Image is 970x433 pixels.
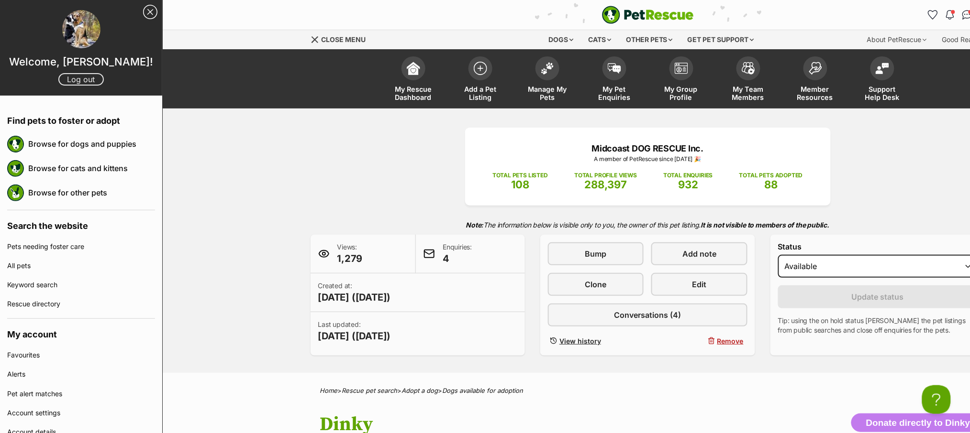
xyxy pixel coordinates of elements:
[7,256,155,275] a: All pets
[861,85,904,101] span: Support Help Desk
[678,178,698,191] span: 932
[443,387,524,394] a: Dogs available for adoption
[593,85,636,101] span: My Pet Enquiries
[28,183,155,203] a: Browse for other pets
[651,273,747,296] a: Edit
[584,178,627,191] span: 288,397
[337,242,363,265] p: Views:
[701,221,830,229] strong: It is not visible to members of the public.
[581,30,618,49] div: Cats
[548,242,644,265] a: Bump
[922,385,951,414] iframe: Help Scout Beacon - Open
[443,242,472,265] p: Enquiries:
[380,52,447,108] a: My Rescue Dashboard
[474,62,487,75] img: add-pet-listing-icon-0afa8454b4691262ce3f59096e99ab1cd57d4a30225e0717b998d2c9b9846f56.svg
[58,73,104,86] a: Log out
[943,7,958,22] button: Notifications
[739,171,803,180] p: TOTAL PETS ADOPTED
[392,85,435,101] span: My Rescue Dashboard
[143,5,157,19] a: Close Sidebar
[466,221,484,229] strong: Note:
[541,62,554,75] img: manage-my-pets-icon-02211641906a0b7f246fdf0571729dbe1e7629f14944591b6c1af311fb30b64b.svg
[7,365,155,384] a: Alerts
[7,275,155,294] a: Keyword search
[479,155,816,163] p: A member of PetRescue since [DATE] 🎉
[318,320,391,343] p: Last updated:
[852,291,904,303] span: Update status
[614,309,681,321] span: Conversations (4)
[559,336,601,346] span: View history
[692,279,707,290] span: Edit
[402,387,438,394] a: Adopt a dog
[602,6,694,24] a: PetRescue
[7,294,155,314] a: Rescue directory
[7,136,24,152] img: petrescue logo
[809,62,822,75] img: member-resources-icon-8e73f808a243e03378d46382f2149f9095a855e16c252ad45f914b54edf8863c.svg
[7,184,24,201] img: petrescue logo
[479,142,816,155] p: Midcoast DOG RESCUE Inc.
[548,303,747,326] a: Conversations (4)
[764,178,778,191] span: 88
[608,63,621,74] img: pet-enquiries-icon-7e3ad2cf08bfb03b45e93fb7055b45f3efa6380592205ae92323e6603595dc1f.svg
[782,52,849,108] a: Member Resources
[7,403,155,422] a: Account settings
[682,248,716,260] span: Add note
[542,30,580,49] div: Dogs
[860,30,934,49] div: About PetRescue
[320,387,338,394] a: Home
[648,52,715,108] a: My Group Profile
[7,105,155,132] h4: Find pets to foster or adopt
[681,30,761,49] div: Get pet support
[322,35,366,43] span: Close menu
[574,171,637,180] p: TOTAL PROFILE VIEWS
[675,63,688,74] img: group-profile-icon-3fa3cf56718a62981997c0bc7e787c4b2cf8bcc04b72c1350f741eb67cf2f40e.svg
[318,281,391,304] p: Created at:
[581,52,648,108] a: My Pet Enquiries
[7,210,155,237] h4: Search the website
[925,7,941,22] a: Favourites
[28,158,155,178] a: Browse for cats and kittens
[619,30,680,49] div: Other pets
[28,134,155,154] a: Browse for dogs and puppies
[876,63,889,74] img: help-desk-icon-fdf02630f3aa405de69fd3d07c3f3aa587a6932b1a1747fa1d2bba05be0121f9.svg
[7,319,155,346] h4: My account
[511,178,529,191] span: 108
[7,384,155,403] a: Pet alert matches
[318,291,391,304] span: [DATE] ([DATE])
[849,52,916,108] a: Support Help Desk
[548,273,644,296] a: Clone
[459,85,502,101] span: Add a Pet Listing
[717,336,744,346] span: Remove
[7,346,155,365] a: Favourites
[727,85,770,101] span: My Team Members
[7,160,24,177] img: petrescue logo
[526,85,569,101] span: Manage My Pets
[715,52,782,108] a: My Team Members
[342,387,398,394] a: Rescue pet search
[7,237,155,256] a: Pets needing foster care
[663,171,713,180] p: TOTAL ENQUIRIES
[651,334,747,348] button: Remove
[447,52,514,108] a: Add a Pet Listing
[585,279,607,290] span: Clone
[492,171,548,180] p: TOTAL PETS LISTED
[946,10,954,20] img: notifications-46538b983faf8c2785f20acdc204bb7945ddae34d4c08c2a6579f10ce5e182be.svg
[407,62,420,75] img: dashboard-icon-eb2f2d2d3e046f16d808141f083e7271f6b2e854fb5c12c21221c1fb7104beca.svg
[742,62,755,75] img: team-members-icon-5396bd8760b3fe7c0b43da4ab00e1e3bb1a5d9ba89233759b79545d2d3fc5d0d.svg
[62,10,100,48] img: profile image
[318,329,391,343] span: [DATE] ([DATE])
[602,6,694,24] img: logo-e224e6f780fb5917bec1dbf3a21bbac754714ae5b6737aabdf751b685950b380.svg
[311,30,373,47] a: Menu
[794,85,837,101] span: Member Resources
[548,334,644,348] a: View history
[514,52,581,108] a: Manage My Pets
[337,252,363,265] span: 1,279
[585,248,607,260] span: Bump
[651,242,747,265] a: Add note
[443,252,472,265] span: 4
[660,85,703,101] span: My Group Profile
